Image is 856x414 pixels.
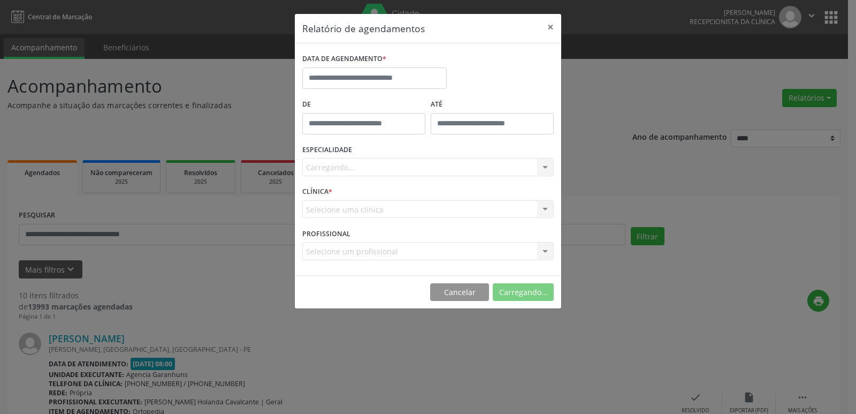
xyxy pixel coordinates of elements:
label: DATA DE AGENDAMENTO [302,51,386,67]
label: De [302,96,425,113]
button: Cancelar [430,283,489,302]
button: Close [540,14,561,40]
label: ATÉ [431,96,554,113]
h5: Relatório de agendamentos [302,21,425,35]
label: ESPECIALIDADE [302,142,352,159]
button: Carregando... [493,283,554,302]
label: CLÍNICA [302,184,332,200]
label: PROFISSIONAL [302,225,350,242]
